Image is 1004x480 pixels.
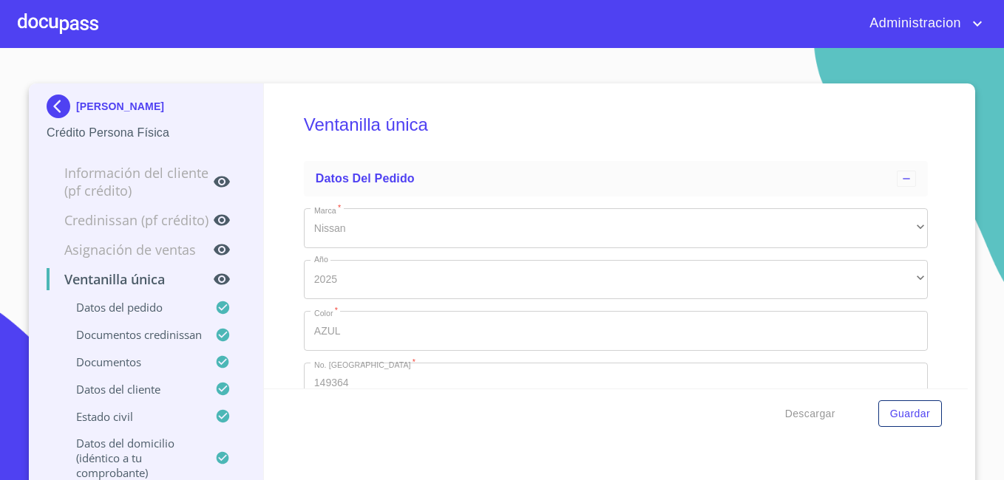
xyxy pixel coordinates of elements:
button: account of current user [858,12,986,35]
span: Descargar [785,405,835,423]
p: Datos del pedido [47,300,215,315]
button: Descargar [779,400,841,428]
p: Asignación de Ventas [47,241,213,258]
button: Guardar [878,400,942,428]
p: Documentos CrediNissan [47,327,215,342]
h5: Ventanilla única [304,95,928,155]
p: Datos del domicilio (idéntico a tu comprobante) [47,436,215,480]
p: Datos del cliente [47,382,215,397]
p: Información del cliente (PF crédito) [47,164,213,199]
span: Guardar [890,405,930,423]
div: [PERSON_NAME] [47,95,245,124]
div: Nissan [304,208,928,248]
p: Credinissan (PF crédito) [47,211,213,229]
p: Crédito Persona Física [47,124,245,142]
p: Ventanilla única [47,270,213,288]
p: [PERSON_NAME] [76,100,164,112]
span: Datos del pedido [316,172,415,185]
div: Datos del pedido [304,161,928,196]
p: Documentos [47,354,215,369]
div: 2025 [304,260,928,300]
span: Administracion [858,12,969,35]
p: Estado civil [47,409,215,424]
img: Docupass spot blue [47,95,76,118]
